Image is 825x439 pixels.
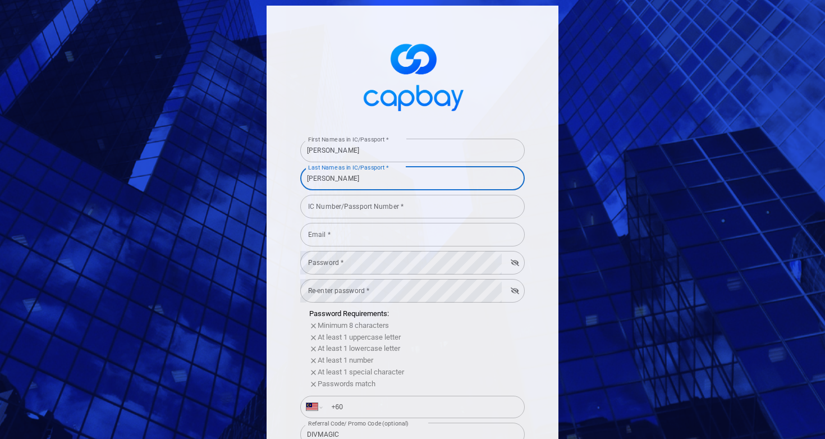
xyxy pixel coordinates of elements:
input: Enter phone number * [324,398,519,416]
span: Password Requirements: [309,309,389,318]
label: Last Name as in IC/Passport * [308,163,389,172]
span: At least 1 number [318,356,373,364]
span: At least 1 special character [318,368,404,376]
span: At least 1 uppercase letter [318,333,401,341]
label: Referral Code/ Promo Code (optional) [308,419,409,428]
span: Passwords match [318,379,375,388]
span: Minimum 8 characters [318,321,389,330]
img: logo [356,34,469,117]
span: At least 1 lowercase letter [318,344,400,353]
label: First Name as in IC/Passport * [308,135,389,144]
